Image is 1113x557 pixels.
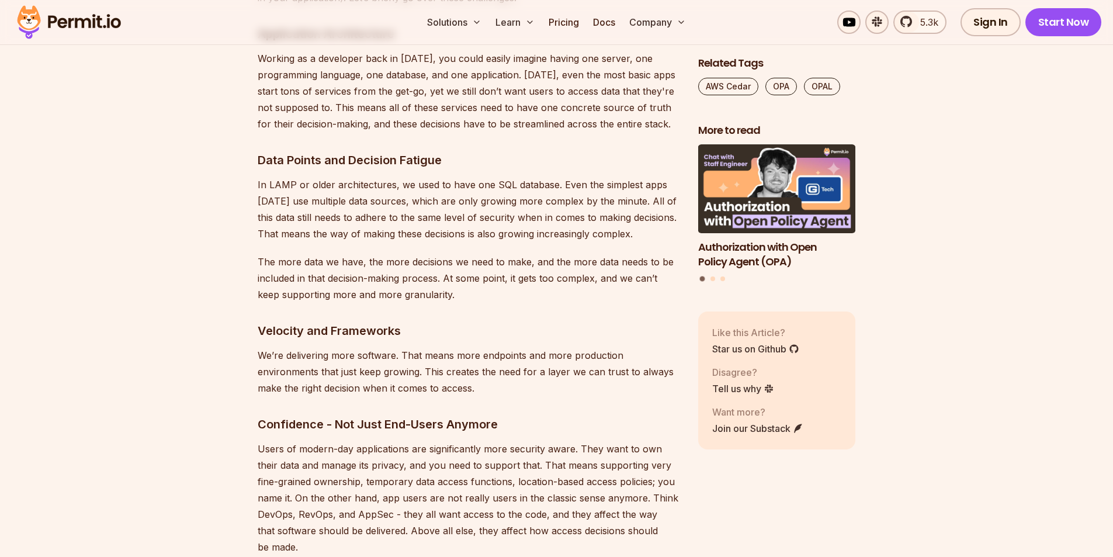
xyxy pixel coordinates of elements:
button: Solutions [422,11,486,34]
a: OPAL [804,78,840,95]
a: Tell us why [712,382,774,396]
h3: Velocity and Frameworks [258,321,679,340]
a: Start Now [1025,8,1102,36]
button: Go to slide 3 [720,277,725,282]
button: Company [625,11,691,34]
p: In LAMP or older architectures, we used to have one SQL database. Even the simplest apps [DATE] u... [258,177,679,242]
p: Working as a developer back in [DATE], you could easily imagine having one server, one programmin... [258,50,679,132]
img: Permit logo [12,2,126,42]
h3: Confidence - Not Just End-Users Anymore [258,415,679,434]
div: Posts [698,145,856,283]
a: Authorization with Open Policy Agent (OPA)Authorization with Open Policy Agent (OPA) [698,145,856,269]
p: Want more? [712,405,803,419]
h2: More to read [698,123,856,138]
img: Authorization with Open Policy Agent (OPA) [698,145,856,234]
a: OPA [765,78,797,95]
a: Docs [588,11,620,34]
button: Go to slide 2 [710,277,715,282]
p: Disagree? [712,365,774,379]
a: Sign In [961,8,1021,36]
p: The more data we have, the more decisions we need to make, and the more data needs to be included... [258,254,679,303]
button: Learn [491,11,539,34]
button: Go to slide 1 [700,276,705,282]
p: We’re delivering more software. That means more endpoints and more production environments that j... [258,347,679,396]
a: AWS Cedar [698,78,758,95]
h3: Authorization with Open Policy Agent (OPA) [698,240,856,269]
span: 5.3k [913,15,938,29]
p: Users of modern-day applications are significantly more security aware. They want to own their da... [258,441,679,555]
a: Pricing [544,11,584,34]
a: 5.3k [893,11,946,34]
p: Like this Article? [712,326,799,340]
a: Join our Substack [712,421,803,435]
li: 1 of 3 [698,145,856,269]
h3: Data Points and Decision Fatigue [258,151,679,169]
h2: Related Tags [698,56,856,71]
a: Star us on Github [712,342,799,356]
